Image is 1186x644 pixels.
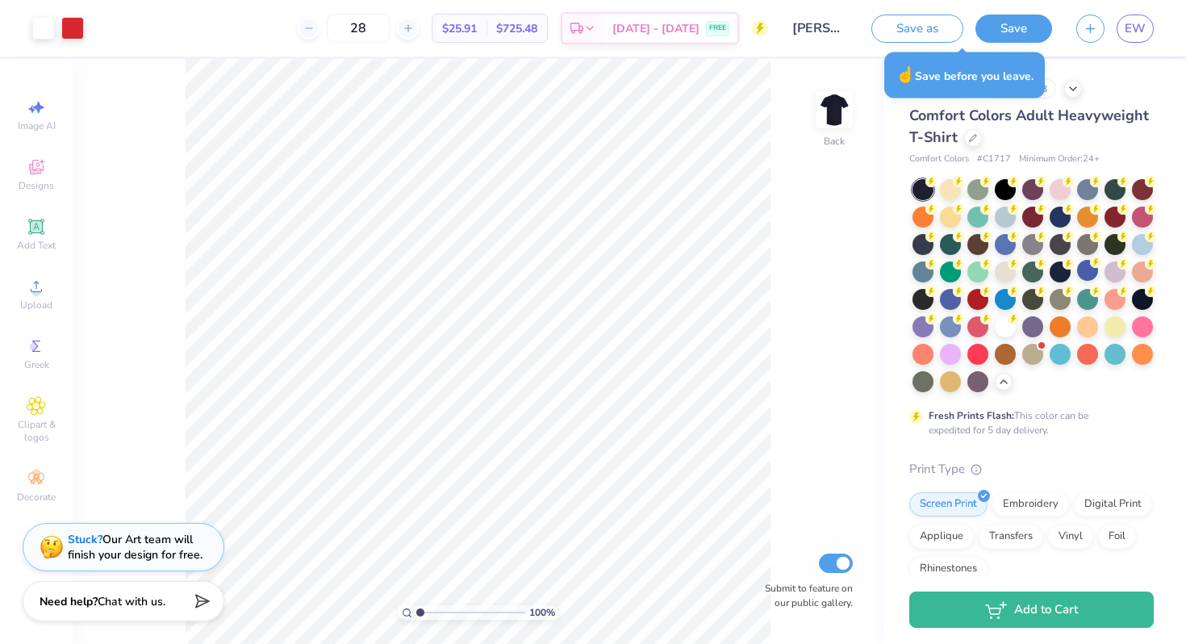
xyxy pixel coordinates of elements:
span: Image AI [18,119,56,132]
div: Save before you leave. [884,52,1045,98]
div: Vinyl [1048,525,1093,549]
span: [DATE] - [DATE] [612,20,699,37]
div: Back [824,134,845,148]
img: Back [818,94,850,126]
div: Rhinestones [909,557,988,581]
a: EW [1117,15,1154,43]
span: FREE [709,23,726,34]
span: EW [1125,19,1146,38]
input: Untitled Design [780,12,859,44]
div: Embroidery [992,492,1069,516]
strong: Stuck? [68,532,102,547]
button: Save as [871,15,963,43]
strong: Fresh Prints Flash: [929,409,1014,422]
span: Comfort Colors [909,153,969,166]
span: Minimum Order: 24 + [1019,153,1100,166]
div: Applique [909,525,974,549]
div: Print Type [909,460,1154,479]
input: – – [327,14,390,43]
button: Save [975,15,1052,43]
span: ☝️ [896,65,915,86]
div: This color can be expedited for 5 day delivery. [929,408,1127,437]
span: Greek [24,358,49,371]
span: Decorate [17,491,56,504]
span: Designs [19,179,54,192]
div: Screen Print [909,492,988,516]
div: Our Art team will finish your design for free. [68,532,203,562]
div: Foil [1098,525,1136,549]
span: Upload [20,299,52,312]
div: Transfers [979,525,1043,549]
label: Submit to feature on our public gallery. [756,581,853,610]
span: $25.91 [442,20,477,37]
button: Add to Cart [909,592,1154,628]
span: 100 % [529,605,555,620]
span: # C1717 [977,153,1011,166]
strong: Need help? [40,594,98,609]
div: Digital Print [1074,492,1152,516]
span: Clipart & logos [8,418,65,444]
span: Chat with us. [98,594,165,609]
span: Add Text [17,239,56,252]
span: $725.48 [496,20,537,37]
span: Comfort Colors Adult Heavyweight T-Shirt [909,106,1149,147]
